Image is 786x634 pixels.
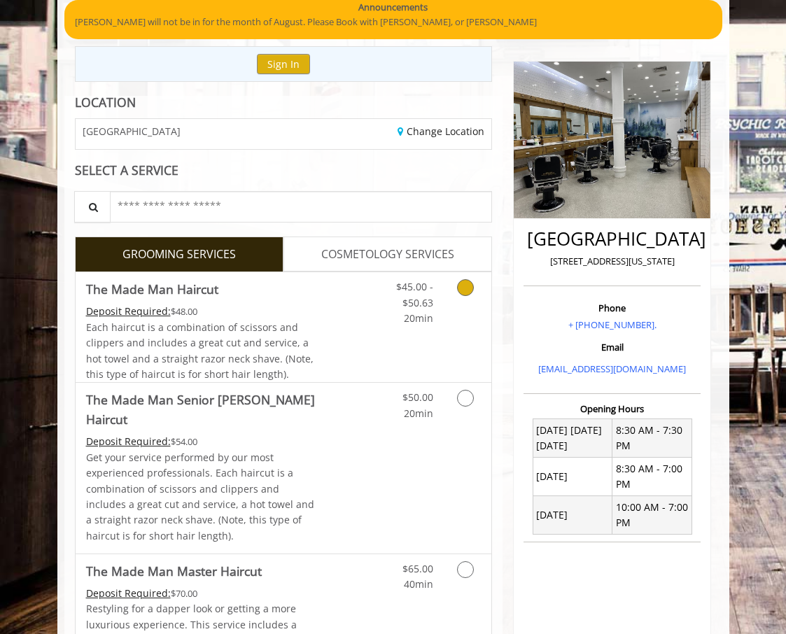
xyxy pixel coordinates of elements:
[404,311,433,325] span: 20min
[568,318,657,331] a: + [PHONE_NUMBER].
[533,458,612,496] td: [DATE]
[404,407,433,420] span: 20min
[524,404,701,414] h3: Opening Hours
[86,561,262,581] b: The Made Man Master Haircut
[86,320,314,381] span: Each haircut is a combination of scissors and clippers and includes a great cut and service, a ho...
[75,15,712,29] p: [PERSON_NAME] will not be in for the month of August. Please Book with [PERSON_NAME], or [PERSON_...
[527,254,697,269] p: [STREET_ADDRESS][US_STATE]
[527,303,697,313] h3: Phone
[533,496,612,535] td: [DATE]
[404,577,433,591] span: 40min
[257,54,310,74] button: Sign In
[75,94,136,111] b: LOCATION
[396,280,433,309] span: $45.00 - $50.63
[527,342,697,352] h3: Email
[86,450,318,544] p: Get your service performed by our most experienced professionals. Each haircut is a combination o...
[402,562,433,575] span: $65.00
[86,434,318,449] div: $54.00
[83,126,181,136] span: [GEOGRAPHIC_DATA]
[86,586,318,601] div: $70.00
[86,435,171,448] span: This service needs some Advance to be paid before we block your appointment
[122,246,236,264] span: GROOMING SERVICES
[612,496,692,535] td: 10:00 AM - 7:00 PM
[86,304,318,319] div: $48.00
[321,246,454,264] span: COSMETOLOGY SERVICES
[398,125,484,138] a: Change Location
[74,191,111,223] button: Service Search
[86,304,171,318] span: This service needs some Advance to be paid before we block your appointment
[86,279,218,299] b: The Made Man Haircut
[612,458,692,496] td: 8:30 AM - 7:00 PM
[612,419,692,458] td: 8:30 AM - 7:30 PM
[533,419,612,458] td: [DATE] [DATE] [DATE]
[538,362,686,375] a: [EMAIL_ADDRESS][DOMAIN_NAME]
[86,390,318,429] b: The Made Man Senior [PERSON_NAME] Haircut
[75,164,493,177] div: SELECT A SERVICE
[86,586,171,600] span: This service needs some Advance to be paid before we block your appointment
[402,390,433,404] span: $50.00
[527,229,697,249] h2: [GEOGRAPHIC_DATA]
